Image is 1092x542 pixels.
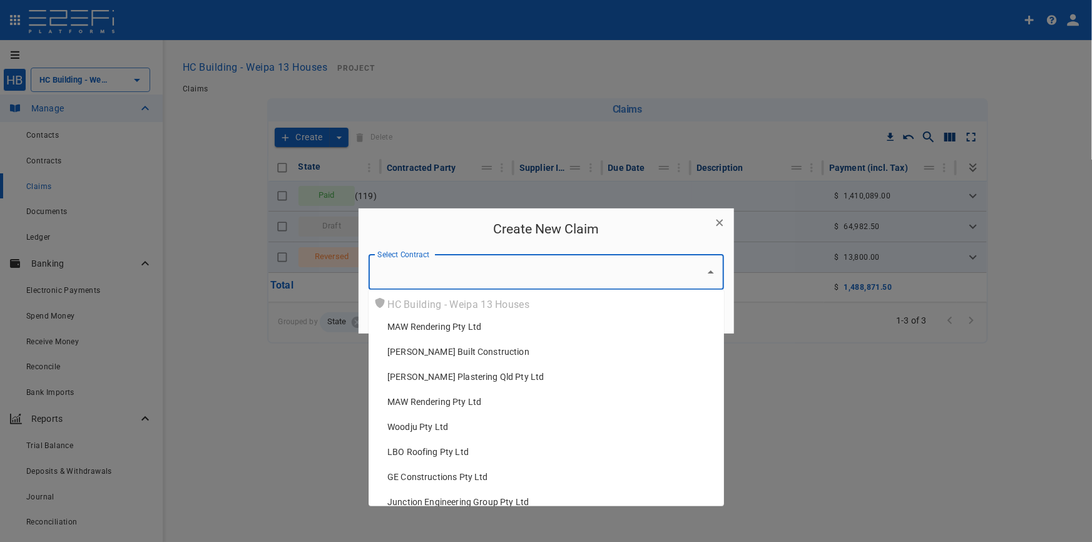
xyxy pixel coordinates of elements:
[387,421,448,433] span: Woodju Pty Ltd
[387,446,469,458] span: LBO Roofing Pty Ltd
[493,218,599,240] h5: Create New Claim
[369,295,724,314] p: HC Building - Weipa 13 Houses
[387,496,529,508] span: Junction Engineering Group Pty Ltd
[387,345,529,358] span: [PERSON_NAME] Built Construction
[387,396,481,408] span: MAW Rendering Pty Ltd
[377,249,430,260] label: Select Contract
[702,263,720,281] button: Close
[387,371,544,383] span: [PERSON_NAME] Plastering Qld Pty Ltd
[387,471,488,483] span: GE Constructions Pty Ltd
[387,320,481,333] span: MAW Rendering Pty Ltd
